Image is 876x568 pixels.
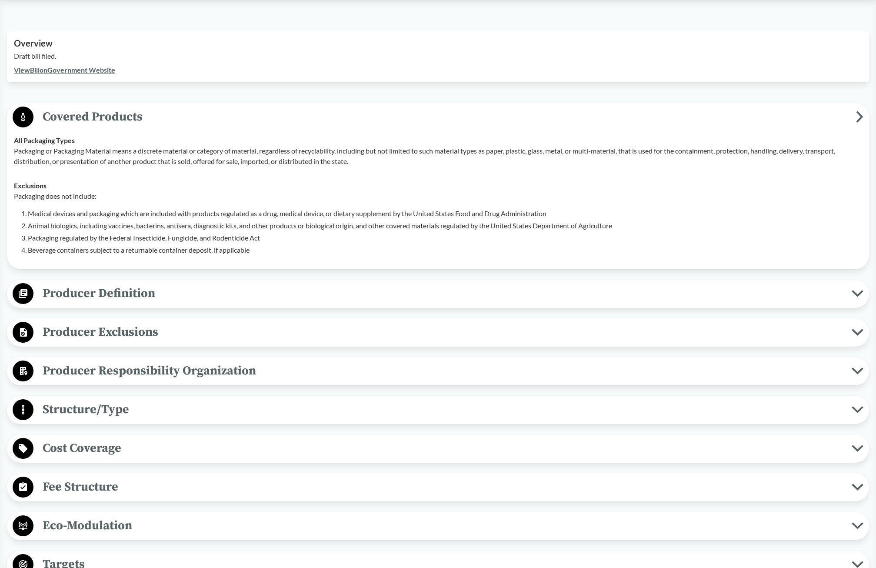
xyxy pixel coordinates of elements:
[33,361,852,381] span: Producer Responsibility Organization
[33,107,856,127] span: Covered Products
[14,51,862,61] p: Draft bill filed.
[10,438,866,460] button: Cost Coverage
[33,477,852,497] span: Fee Structure
[28,208,862,219] li: Medical devices and packaging which are included with products regulated as a drug, medical devic...
[33,516,852,535] span: Eco-Modulation
[10,360,866,382] button: Producer Responsibility Organization
[33,322,852,342] span: Producer Exclusions
[10,321,866,344] button: Producer Exclusions
[10,399,866,421] button: Structure/Type
[14,66,115,74] a: ViewBillonGovernment Website
[33,400,852,419] span: Structure/Type
[33,438,852,458] span: Cost Coverage
[10,476,866,498] button: Fee Structure
[33,284,852,303] span: Producer Definition
[14,146,862,167] p: Packaging or Packaging Material means a discrete material or category of material, regardless of ...
[14,38,862,48] h2: Overview
[28,233,862,243] li: Packaging regulated by the Federal Insecticide, Fungicide, and Rodenticide Act
[14,181,47,190] strong: Exclusions
[10,515,866,537] button: Eco-Modulation
[10,106,866,128] button: Covered Products
[14,191,862,201] p: Packaging does not include:
[10,283,866,305] button: Producer Definition
[14,136,75,144] strong: All Packaging Types
[28,245,862,255] li: Beverage containers subject to a returnable container deposit, if applicable
[28,221,862,231] li: Animal biologics, including vaccines, bacterins, antisera, diagnostic kits, and other products or...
